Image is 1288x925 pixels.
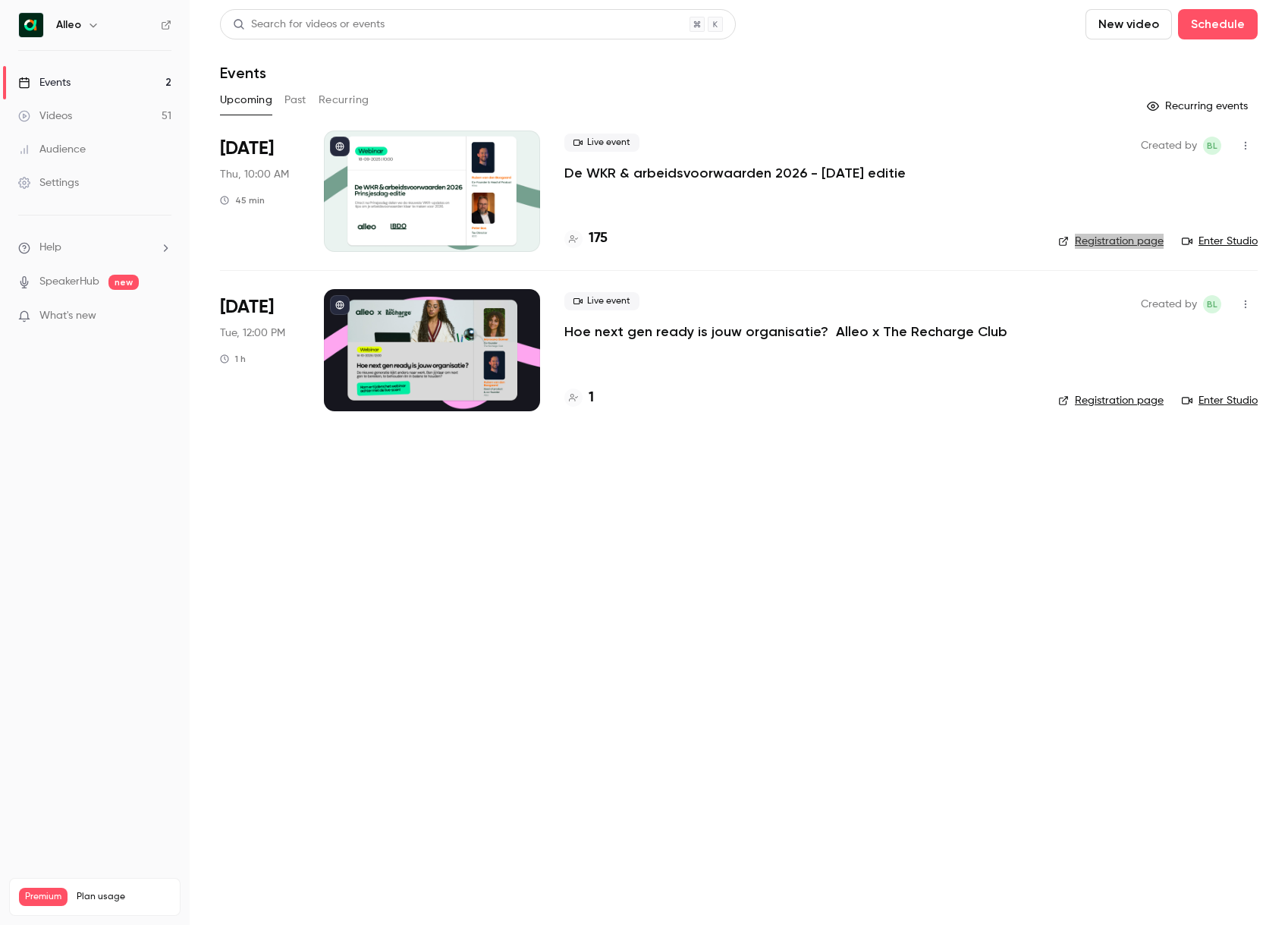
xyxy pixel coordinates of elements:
div: Oct 14 Tue, 12:00 PM (Europe/Amsterdam) [220,289,300,411]
span: Bernice Lohr [1203,137,1221,155]
span: Bernice Lohr [1203,295,1221,313]
h1: Events [220,64,266,82]
span: Thu, 10:00 AM [220,167,289,182]
span: new [108,275,139,290]
button: Recurring [319,88,369,112]
div: Search for videos or events [233,17,385,33]
h4: 175 [589,228,608,249]
a: Enter Studio [1182,234,1258,249]
li: help-dropdown-opener [18,240,171,256]
span: Live event [564,134,639,152]
span: Plan usage [77,891,171,903]
span: [DATE] [220,295,274,319]
span: Premium [19,888,68,906]
a: Enter Studio [1182,393,1258,408]
a: 175 [564,228,608,249]
span: Live event [564,292,639,310]
button: New video [1085,9,1172,39]
iframe: Noticeable Trigger [153,310,171,323]
span: BL [1207,295,1217,313]
div: Events [18,75,71,90]
div: Videos [18,109,72,124]
a: 1 [564,388,594,408]
button: Upcoming [220,88,272,112]
a: SpeakerHub [39,274,99,290]
button: Recurring events [1140,94,1258,118]
span: Created by [1141,137,1197,155]
span: BL [1207,137,1217,155]
a: Hoe next gen ready is jouw organisatie? Alleo x The Recharge Club [564,322,1007,341]
h4: 1 [589,388,594,408]
h6: Alleo [56,17,81,33]
div: 45 min [220,194,265,206]
button: Past [284,88,306,112]
div: 1 h [220,353,246,365]
a: De WKR & arbeidsvoorwaarden 2026 - [DATE] editie [564,164,906,182]
a: Registration page [1058,234,1164,249]
div: Sep 18 Thu, 10:00 AM (Europe/Amsterdam) [220,131,300,252]
div: Audience [18,142,86,157]
button: Schedule [1178,9,1258,39]
span: [DATE] [220,137,274,161]
span: Tue, 12:00 PM [220,326,285,341]
span: What's new [39,308,96,324]
div: Settings [18,175,79,190]
span: Help [39,240,61,256]
a: Registration page [1058,393,1164,408]
img: Alleo [19,13,43,37]
span: Created by [1141,295,1197,313]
